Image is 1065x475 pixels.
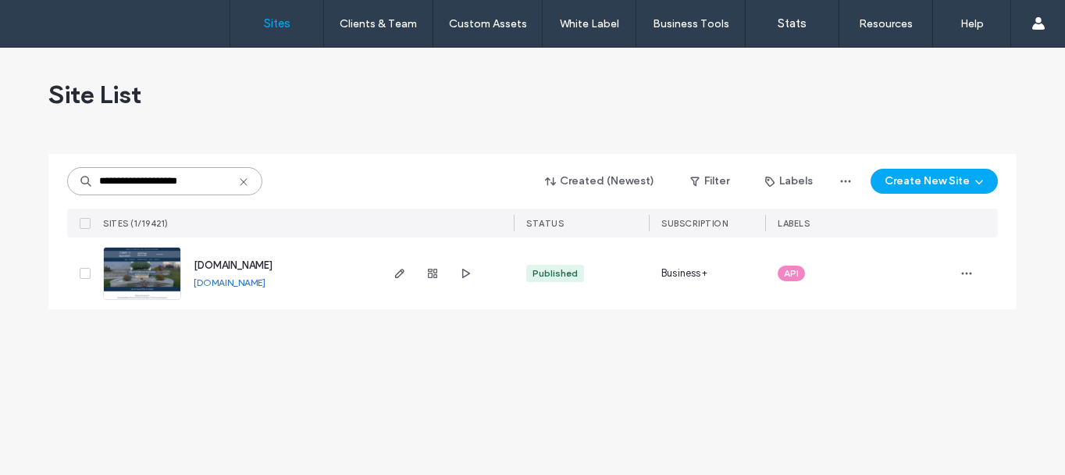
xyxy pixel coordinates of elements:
span: Site List [48,79,141,110]
a: [DOMAIN_NAME] [194,277,265,288]
span: STATUS [526,218,564,229]
span: LABELS [778,218,810,229]
label: White Label [560,17,619,30]
button: Create New Site [871,169,998,194]
label: Custom Assets [449,17,527,30]
button: Labels [751,169,827,194]
span: Business+ [661,266,707,281]
div: Published [532,266,578,280]
button: Filter [675,169,745,194]
span: API [784,266,799,280]
label: Clients & Team [340,17,417,30]
label: Business Tools [653,17,729,30]
span: Help [35,11,67,25]
label: Help [960,17,984,30]
span: SITES (1/19421) [103,218,169,229]
span: SUBSCRIPTION [661,218,728,229]
label: Resources [859,17,913,30]
button: Created (Newest) [532,169,668,194]
a: [DOMAIN_NAME] [194,259,272,271]
label: Sites [264,16,290,30]
label: Stats [778,16,807,30]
